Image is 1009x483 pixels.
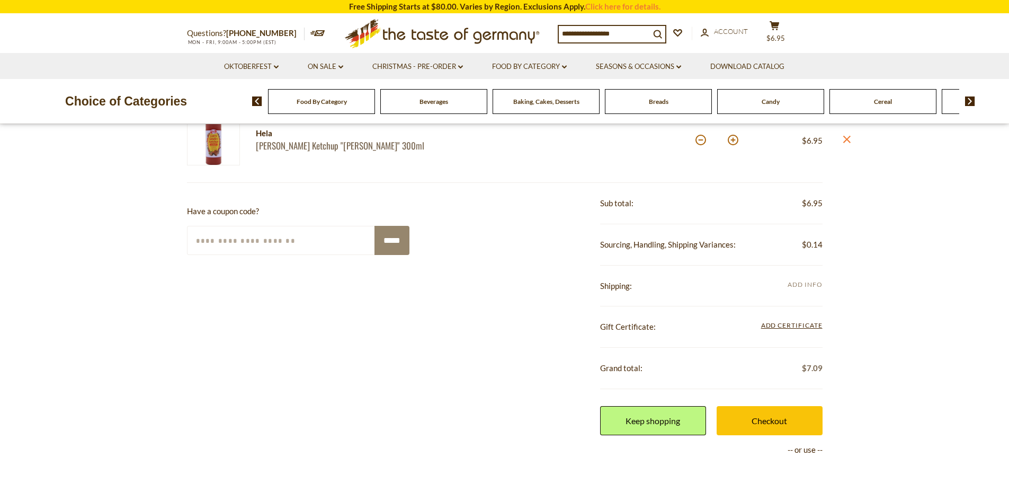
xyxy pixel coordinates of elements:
[600,443,823,456] p: -- or use --
[372,61,463,73] a: Christmas - PRE-ORDER
[965,96,975,106] img: next arrow
[187,112,240,165] img: Hela Curry Gewurz Ketchup Scharf
[419,98,448,106] a: Beverages
[701,26,748,38] a: Account
[297,98,347,106] a: Food By Category
[762,98,780,106] a: Candy
[717,406,823,435] a: Checkout
[224,61,279,73] a: Oktoberfest
[766,34,785,42] span: $6.95
[649,98,668,106] a: Breads
[252,96,262,106] img: previous arrow
[187,205,409,218] p: Have a coupon code?
[802,197,823,210] span: $6.95
[513,98,579,106] a: Baking, Cakes, Desserts
[759,21,791,47] button: $6.95
[714,27,748,36] span: Account
[600,198,633,208] span: Sub total:
[802,362,823,375] span: $7.09
[802,238,823,251] span: $0.14
[187,27,305,40] p: Questions?
[585,2,660,11] a: Click here for details.
[256,140,486,151] a: [PERSON_NAME] Ketchup "[PERSON_NAME]" 300ml
[761,320,823,332] span: Add Certificate
[600,406,706,435] a: Keep shopping
[710,61,784,73] a: Download Catalog
[226,28,297,38] a: [PHONE_NUMBER]
[874,98,892,106] a: Cereal
[600,363,642,373] span: Grand total:
[600,281,632,291] span: Shipping:
[600,322,656,331] span: Gift Certificate:
[596,61,681,73] a: Seasons & Occasions
[788,280,822,288] span: Add Info
[256,127,486,140] div: Hela
[308,61,343,73] a: On Sale
[600,240,736,249] span: Sourcing, Handling, Shipping Variances:
[492,61,567,73] a: Food By Category
[802,136,823,145] span: $6.95
[187,39,277,45] span: MON - FRI, 9:00AM - 5:00PM (EST)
